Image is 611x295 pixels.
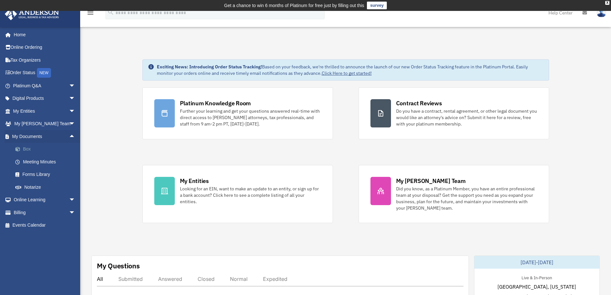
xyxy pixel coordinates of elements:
[396,186,537,211] div: Did you know, as a Platinum Member, you have an entire professional team at your disposal? Get th...
[118,276,143,282] div: Submitted
[107,9,114,16] i: search
[4,66,85,80] a: Order StatusNEW
[474,256,599,269] div: [DATE]-[DATE]
[9,181,85,194] a: Notarize
[396,99,442,107] div: Contract Reviews
[359,165,549,223] a: My [PERSON_NAME] Team Did you know, as a Platinum Member, you have an entire professional team at...
[9,168,85,181] a: Forms Library
[69,92,82,105] span: arrow_drop_down
[180,177,209,185] div: My Entities
[230,276,248,282] div: Normal
[69,79,82,92] span: arrow_drop_down
[97,276,103,282] div: All
[69,194,82,207] span: arrow_drop_down
[157,64,544,76] div: Based on your feedback, we're thrilled to announce the launch of our new Order Status Tracking fe...
[4,79,85,92] a: Platinum Q&Aarrow_drop_down
[396,108,537,127] div: Do you have a contract, rental agreement, or other legal document you would like an attorney's ad...
[359,87,549,139] a: Contract Reviews Do you have a contract, rental agreement, or other legal document you would like...
[322,70,372,76] a: Click Here to get started!
[97,261,140,271] div: My Questions
[180,186,321,205] div: Looking for an EIN, want to make an update to an entity, or sign up for a bank account? Click her...
[3,8,61,20] img: Anderson Advisors Platinum Portal
[4,28,82,41] a: Home
[224,2,364,9] div: Get a chance to win 6 months of Platinum for free just by filling out this
[142,87,333,139] a: Platinum Knowledge Room Further your learning and get your questions answered real-time with dire...
[4,194,85,206] a: Online Learningarrow_drop_down
[87,9,94,17] i: menu
[69,130,82,143] span: arrow_drop_up
[263,276,287,282] div: Expedited
[142,165,333,223] a: My Entities Looking for an EIN, want to make an update to an entity, or sign up for a bank accoun...
[597,8,606,17] img: User Pic
[158,276,182,282] div: Answered
[9,155,85,168] a: Meeting Minutes
[4,105,85,117] a: My Entitiesarrow_drop_down
[516,274,557,281] div: Live & In-Person
[37,68,51,78] div: NEW
[4,54,85,66] a: Tax Organizers
[4,206,85,219] a: Billingarrow_drop_down
[69,117,82,131] span: arrow_drop_down
[4,41,85,54] a: Online Ordering
[4,219,85,232] a: Events Calendar
[157,64,262,70] strong: Exciting News: Introducing Order Status Tracking!
[605,1,609,5] div: close
[87,11,94,17] a: menu
[9,143,85,156] a: Box
[396,177,466,185] div: My [PERSON_NAME] Team
[497,283,576,291] span: [GEOGRAPHIC_DATA], [US_STATE]
[367,2,387,9] a: survey
[4,92,85,105] a: Digital Productsarrow_drop_down
[180,108,321,127] div: Further your learning and get your questions answered real-time with direct access to [PERSON_NAM...
[198,276,215,282] div: Closed
[4,117,85,130] a: My [PERSON_NAME] Teamarrow_drop_down
[180,99,251,107] div: Platinum Knowledge Room
[69,105,82,118] span: arrow_drop_down
[4,130,85,143] a: My Documentsarrow_drop_up
[69,206,82,219] span: arrow_drop_down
